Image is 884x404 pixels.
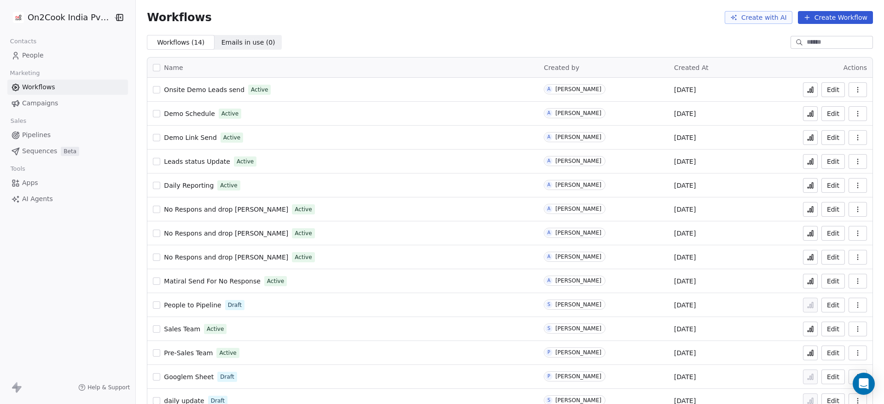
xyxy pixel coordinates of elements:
[164,253,288,262] a: No Respons and drop [PERSON_NAME]
[22,51,44,60] span: People
[87,384,130,391] span: Help & Support
[6,114,30,128] span: Sales
[555,277,601,284] div: [PERSON_NAME]
[555,158,601,164] div: [PERSON_NAME]
[725,11,792,24] button: Create with AI
[555,86,601,92] div: [PERSON_NAME]
[267,277,284,285] span: Active
[221,110,238,118] span: Active
[674,85,696,94] span: [DATE]
[164,134,216,141] span: Demo Link Send
[821,202,845,217] button: Edit
[220,373,234,381] span: Draft
[7,48,128,63] a: People
[798,11,873,24] button: Create Workflow
[853,373,875,395] div: Open Intercom Messenger
[555,325,601,332] div: [PERSON_NAME]
[821,130,845,145] button: Edit
[821,106,845,121] button: Edit
[164,230,288,237] span: No Respons and drop [PERSON_NAME]
[674,300,696,310] span: [DATE]
[547,373,550,380] div: P
[547,325,550,332] div: S
[6,66,44,80] span: Marketing
[11,10,107,25] button: On2Cook India Pvt. Ltd.
[164,158,230,165] span: Leads status Update
[6,35,41,48] span: Contacts
[674,181,696,190] span: [DATE]
[555,206,601,212] div: [PERSON_NAME]
[821,274,845,289] button: Edit
[555,301,601,308] div: [PERSON_NAME]
[295,229,312,237] span: Active
[547,181,551,189] div: A
[164,324,200,334] a: Sales Team
[7,80,128,95] a: Workflows
[544,64,579,71] span: Created by
[13,12,24,23] img: on2cook%20logo-04%20copy.jpg
[164,157,230,166] a: Leads status Update
[78,384,130,391] a: Help & Support
[555,254,601,260] div: [PERSON_NAME]
[61,147,79,156] span: Beta
[219,349,236,357] span: Active
[821,250,845,265] a: Edit
[547,133,551,141] div: A
[674,253,696,262] span: [DATE]
[821,226,845,241] button: Edit
[22,146,57,156] span: Sequences
[821,322,845,336] button: Edit
[674,372,696,381] span: [DATE]
[547,301,550,308] div: S
[22,194,53,204] span: AI Agents
[28,12,111,23] span: On2Cook India Pvt. Ltd.
[237,157,254,166] span: Active
[555,373,601,380] div: [PERSON_NAME]
[7,144,128,159] a: SequencesBeta
[674,277,696,286] span: [DATE]
[164,85,244,94] a: Onsite Demo Leads send
[555,110,601,116] div: [PERSON_NAME]
[251,86,268,94] span: Active
[821,369,845,384] button: Edit
[164,277,260,285] span: Matiral Send For No Response
[674,324,696,334] span: [DATE]
[164,373,214,381] span: Googlem Sheet
[7,191,128,207] a: AI Agents
[843,64,867,71] span: Actions
[674,64,709,71] span: Created At
[164,110,215,117] span: Demo Schedule
[164,325,200,333] span: Sales Team
[547,110,551,117] div: A
[164,181,214,190] a: Daily Reporting
[164,86,244,93] span: Onsite Demo Leads send
[674,348,696,358] span: [DATE]
[674,205,696,214] span: [DATE]
[295,253,312,261] span: Active
[22,98,58,108] span: Campaigns
[821,178,845,193] button: Edit
[674,229,696,238] span: [DATE]
[821,82,845,97] a: Edit
[164,109,215,118] a: Demo Schedule
[821,154,845,169] button: Edit
[164,300,221,310] a: People to Pipeline
[164,229,288,238] a: No Respons and drop [PERSON_NAME]
[220,181,237,190] span: Active
[22,82,55,92] span: Workflows
[164,254,288,261] span: No Respons and drop [PERSON_NAME]
[547,86,551,93] div: A
[7,127,128,143] a: Pipelines
[295,205,312,214] span: Active
[164,63,183,73] span: Name
[555,134,601,140] div: [PERSON_NAME]
[547,205,551,213] div: A
[821,346,845,360] a: Edit
[164,133,216,142] a: Demo Link Send
[164,348,213,358] a: Pre-Sales Team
